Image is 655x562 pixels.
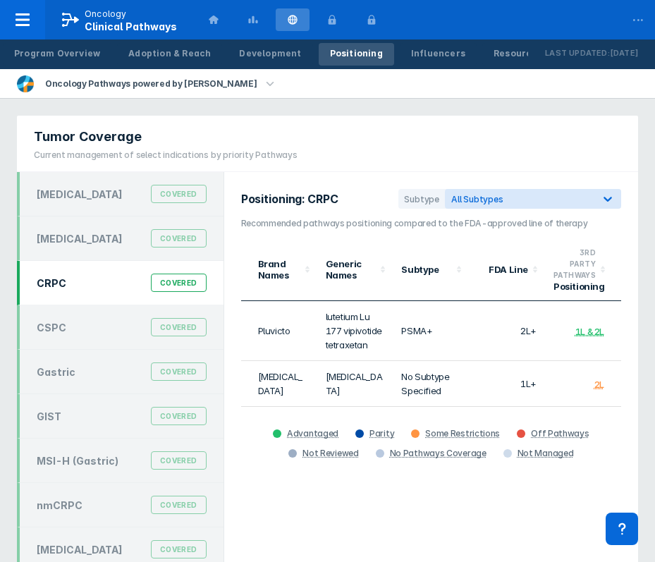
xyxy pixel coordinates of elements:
div: 1L & 2L [575,326,604,337]
div: Covered [151,318,207,336]
a: Adoption & Reach [117,43,222,66]
div: [MEDICAL_DATA] [37,233,123,245]
td: 2L+ [469,301,545,361]
div: Resources [494,47,543,60]
div: MSI-H (Gastric) [37,455,118,467]
div: FDA Line [477,264,528,275]
div: Covered [151,185,207,203]
div: Brand Names [258,258,300,281]
div: Advantaged [287,428,338,439]
div: Parity [369,428,394,439]
td: [MEDICAL_DATA] [241,361,317,407]
div: Influencers [411,47,465,60]
a: Program Overview [3,43,111,66]
div: Covered [151,229,207,248]
div: Positioning [553,281,596,292]
div: ... [624,2,652,32]
div: Covered [151,496,207,514]
div: Covered [151,540,207,558]
td: No Subtype Specified [393,361,469,407]
a: Resources [482,43,554,66]
div: [MEDICAL_DATA] [37,188,123,200]
span: Tumor Coverage [34,128,142,145]
div: Covered [151,274,207,292]
div: No Pathways Coverage [390,448,486,459]
div: [MEDICAL_DATA] [37,544,123,556]
div: Covered [151,407,207,425]
div: Not Managed [518,448,574,459]
h3: Recommended pathways positioning compared to the FDA-approved line of therapy [241,217,621,230]
div: Adoption & Reach [128,47,211,60]
td: 1L+ [469,361,545,407]
td: Pluvicto [241,301,317,361]
td: [MEDICAL_DATA] [317,361,393,407]
div: Gastric [37,366,75,378]
img: dfci-pathways [17,75,34,92]
div: nmCRPC [37,499,82,511]
td: PSMA+ [393,301,469,361]
div: Not Reviewed [302,448,358,459]
span: All Subtypes [451,194,503,204]
div: CRPC [37,277,66,289]
div: Off Pathways [531,428,589,439]
div: Covered [151,451,207,470]
a: Influencers [400,43,477,66]
div: 2L [594,379,604,390]
td: lutetium Lu 177 vipivotide tetraxetan [317,301,393,361]
div: Subtype [401,264,452,275]
div: Current management of select indications by priority Pathways [34,149,298,161]
span: Clinical Pathways [85,20,177,32]
div: Generic Names [326,258,377,281]
div: Contact Support [606,513,638,545]
div: Oncology Pathways powered by [PERSON_NAME] [39,74,262,94]
div: GIST [37,410,61,422]
a: Development [228,43,312,66]
h2: Positioning: CRPC [241,193,347,206]
div: Program Overview [14,47,100,60]
p: Oncology [85,8,127,20]
div: Some Restrictions [425,428,500,439]
p: [DATE] [610,47,638,61]
div: Positioning [330,47,383,60]
div: Development [239,47,301,60]
a: Positioning [319,43,394,66]
div: Covered [151,362,207,381]
div: Subtype [398,189,445,209]
div: CSPC [37,322,66,334]
div: 3RD PARTY PATHWAYS [553,247,596,281]
p: Last Updated: [545,47,610,61]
